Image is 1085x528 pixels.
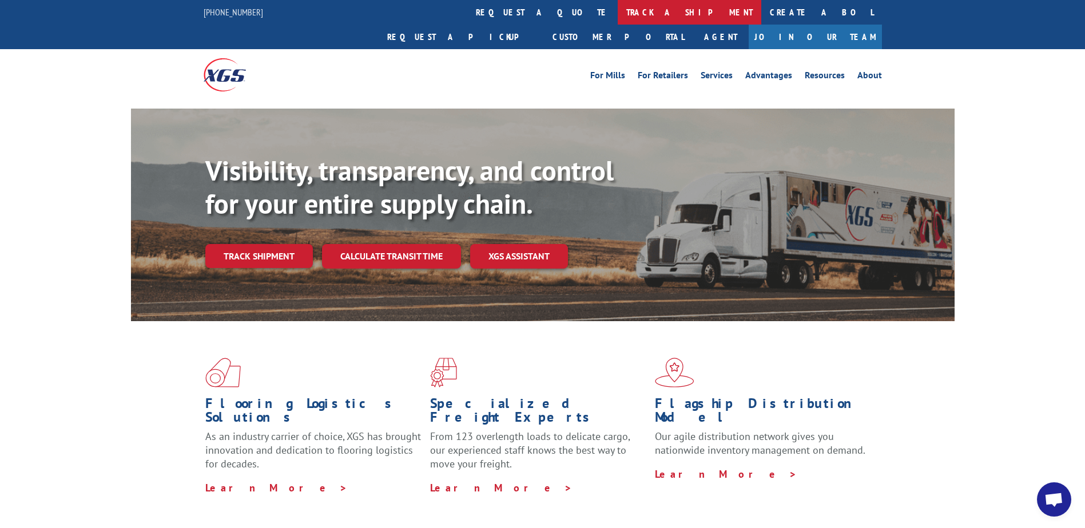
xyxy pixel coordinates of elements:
span: Our agile distribution network gives you nationwide inventory management on demand. [655,430,865,457]
a: Resources [805,71,845,83]
a: Advantages [745,71,792,83]
img: xgs-icon-focused-on-flooring-red [430,358,457,387]
a: [PHONE_NUMBER] [204,6,263,18]
a: For Mills [590,71,625,83]
a: Request a pickup [379,25,544,49]
img: xgs-icon-flagship-distribution-model-red [655,358,694,387]
a: Calculate transit time [322,244,461,269]
img: xgs-icon-total-supply-chain-intelligence-red [205,358,241,387]
a: Join Our Team [749,25,882,49]
a: Customer Portal [544,25,693,49]
b: Visibility, transparency, and control for your entire supply chain. [205,153,614,221]
div: Open chat [1037,482,1071,517]
a: XGS ASSISTANT [470,244,568,269]
h1: Flooring Logistics Solutions [205,397,422,430]
a: Track shipment [205,244,313,268]
a: Learn More > [655,467,797,481]
h1: Flagship Distribution Model [655,397,871,430]
a: Services [701,71,733,83]
p: From 123 overlength loads to delicate cargo, our experienced staff knows the best way to move you... [430,430,646,481]
a: Agent [693,25,749,49]
a: About [857,71,882,83]
h1: Specialized Freight Experts [430,397,646,430]
a: Learn More > [205,481,348,494]
a: Learn More > [430,481,573,494]
span: As an industry carrier of choice, XGS has brought innovation and dedication to flooring logistics... [205,430,421,470]
a: For Retailers [638,71,688,83]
